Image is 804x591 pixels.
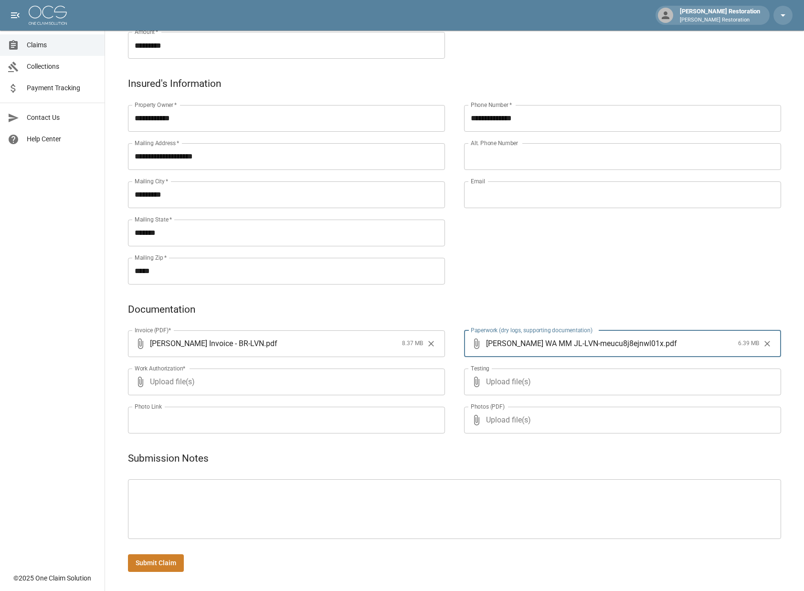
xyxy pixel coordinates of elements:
button: Clear [424,337,438,351]
label: Mailing State [135,215,172,223]
label: Paperwork (dry logs, supporting documentation) [471,326,592,334]
label: Mailing Address [135,139,179,147]
span: 6.39 MB [738,339,759,348]
span: [PERSON_NAME] Invoice - BR-LVN [150,338,264,349]
label: Amount [135,28,159,36]
span: Claims [27,40,97,50]
span: 8.37 MB [402,339,423,348]
span: Contact Us [27,113,97,123]
span: [PERSON_NAME] WA MM JL-LVN-meucu8j8ejnwl01x [486,338,664,349]
span: Upload file(s) [486,369,755,395]
label: Email [471,177,485,185]
button: open drawer [6,6,25,25]
p: [PERSON_NAME] Restoration [680,16,760,24]
div: © 2025 One Claim Solution [13,573,91,583]
button: Clear [760,337,774,351]
img: ocs-logo-white-transparent.png [29,6,67,25]
span: Payment Tracking [27,83,97,93]
label: Mailing Zip [135,253,167,262]
label: Photos (PDF) [471,402,505,411]
span: . pdf [264,338,277,349]
button: Submit Claim [128,554,184,572]
label: Invoice (PDF)* [135,326,171,334]
label: Property Owner [135,101,177,109]
span: Upload file(s) [486,407,755,433]
div: [PERSON_NAME] Restoration [676,7,764,24]
label: Photo Link [135,402,162,411]
label: Mailing City [135,177,169,185]
label: Alt. Phone Number [471,139,518,147]
span: . pdf [664,338,677,349]
span: Collections [27,62,97,72]
span: Help Center [27,134,97,144]
label: Testing [471,364,489,372]
span: Upload file(s) [150,369,419,395]
label: Work Authorization* [135,364,186,372]
label: Phone Number [471,101,512,109]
